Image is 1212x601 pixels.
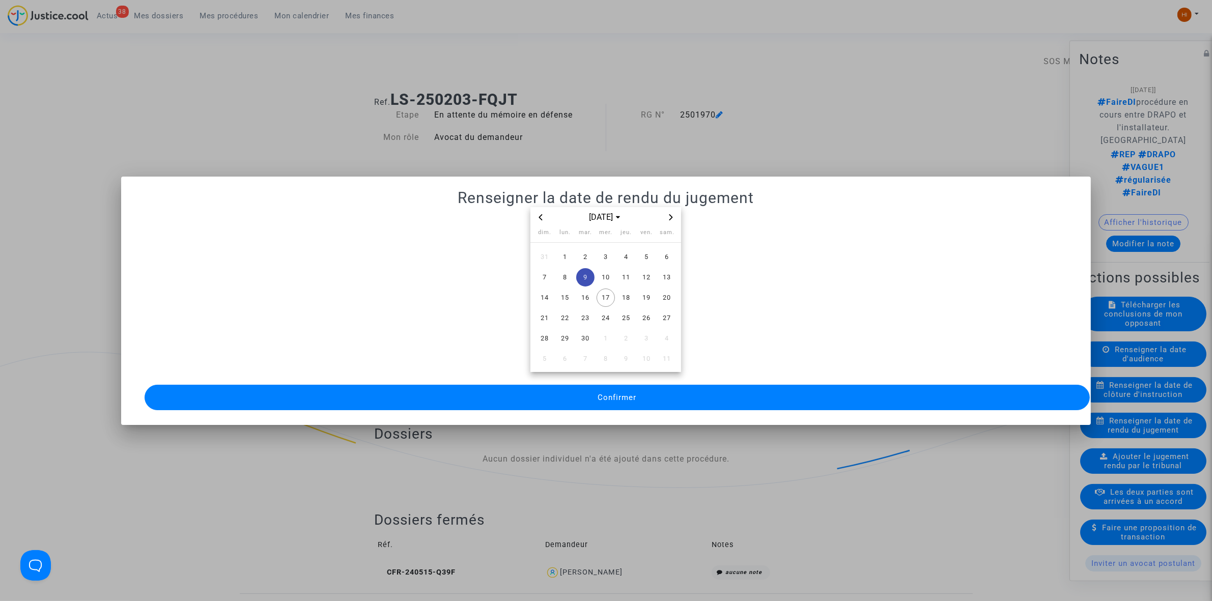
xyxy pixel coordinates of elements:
[596,228,616,243] th: mercredi
[556,248,574,266] span: 1
[657,349,677,369] td: 11 octobre 2025
[616,267,636,288] td: 11 septembre 2025
[559,229,571,236] span: lun.
[617,289,635,307] span: 18
[597,350,615,368] span: 8
[585,211,627,223] button: Choose month and year
[617,248,635,266] span: 4
[555,247,575,267] td: 1 septembre 2025
[579,229,592,236] span: mar.
[555,288,575,308] td: 15 septembre 2025
[576,289,595,307] span: 16
[616,349,636,369] td: 9 octobre 2025
[665,211,677,224] button: Next month
[658,268,676,287] span: 13
[575,308,596,328] td: 23 septembre 2025
[636,308,657,328] td: 26 septembre 2025
[534,267,555,288] td: 7 septembre 2025
[636,228,657,243] th: vendredi
[597,329,615,348] span: 1
[616,328,636,349] td: 2 octobre 2025
[596,308,616,328] td: 24 septembre 2025
[576,268,595,287] span: 9
[575,228,596,243] th: mardi
[658,309,676,327] span: 27
[658,248,676,266] span: 6
[657,228,677,243] th: samedi
[555,308,575,328] td: 22 septembre 2025
[133,189,1079,207] h1: Renseigner la date de rendu du jugement
[556,309,574,327] span: 22
[535,309,554,327] span: 21
[534,211,547,224] button: Previous month
[556,289,574,307] span: 15
[597,309,615,327] span: 24
[575,328,596,349] td: 30 septembre 2025
[556,329,574,348] span: 29
[534,328,555,349] td: 28 septembre 2025
[658,329,676,348] span: 4
[556,268,574,287] span: 8
[535,268,554,287] span: 7
[575,247,596,267] td: 2 septembre 2025
[535,248,554,266] span: 31
[555,349,575,369] td: 6 octobre 2025
[534,228,555,243] th: dimanche
[555,267,575,288] td: 8 septembre 2025
[636,247,657,267] td: 5 septembre 2025
[597,289,615,307] span: 17
[538,229,551,236] span: dim.
[621,229,632,236] span: jeu.
[637,350,656,368] span: 10
[555,228,575,243] th: lundi
[596,267,616,288] td: 10 septembre 2025
[657,247,677,267] td: 6 septembre 2025
[616,308,636,328] td: 25 septembre 2025
[637,309,656,327] span: 26
[556,350,574,368] span: 6
[575,267,596,288] td: 9 septembre 2025
[535,329,554,348] span: 28
[555,328,575,349] td: 29 septembre 2025
[636,267,657,288] td: 12 septembre 2025
[576,350,595,368] span: 7
[597,268,615,287] span: 10
[575,349,596,369] td: 7 octobre 2025
[617,268,635,287] span: 11
[616,228,636,243] th: jeudi
[617,350,635,368] span: 9
[534,308,555,328] td: 21 septembre 2025
[534,247,555,267] td: 31 août 2025
[534,288,555,308] td: 14 septembre 2025
[660,229,674,236] span: sam.
[534,349,555,369] td: 5 octobre 2025
[535,289,554,307] span: 14
[596,328,616,349] td: 1 octobre 2025
[657,328,677,349] td: 4 octobre 2025
[637,329,656,348] span: 3
[657,308,677,328] td: 27 septembre 2025
[596,349,616,369] td: 8 octobre 2025
[576,329,595,348] span: 30
[596,288,616,308] td: 17 septembre 2025
[637,289,656,307] span: 19
[637,248,656,266] span: 5
[616,247,636,267] td: 4 septembre 2025
[658,350,676,368] span: 11
[585,211,627,223] span: [DATE]
[599,229,612,236] span: mer.
[576,248,595,266] span: 2
[576,309,595,327] span: 23
[636,349,657,369] td: 10 octobre 2025
[657,267,677,288] td: 13 septembre 2025
[657,288,677,308] td: 20 septembre 2025
[636,328,657,349] td: 3 octobre 2025
[617,309,635,327] span: 25
[575,288,596,308] td: 16 septembre 2025
[535,350,554,368] span: 5
[617,329,635,348] span: 2
[598,393,636,402] span: Confirmer
[20,550,51,581] iframe: Help Scout Beacon - Open
[636,288,657,308] td: 19 septembre 2025
[637,268,656,287] span: 12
